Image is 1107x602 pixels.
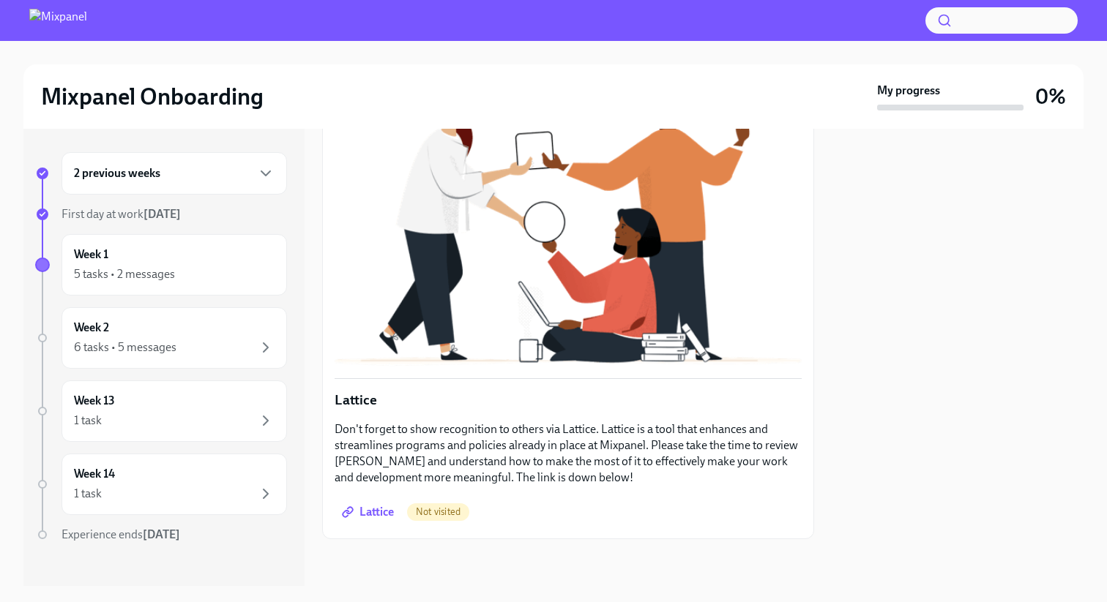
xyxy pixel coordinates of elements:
[35,380,287,442] a: Week 131 task
[35,454,287,515] a: Week 141 task
[35,234,287,296] a: Week 15 tasks • 2 messages
[35,206,287,222] a: First day at work[DATE]
[1035,83,1066,110] h3: 0%
[74,413,102,429] div: 1 task
[61,152,287,195] div: 2 previous weeks
[877,83,940,99] strong: My progress
[29,9,87,32] img: Mixpanel
[335,391,802,410] p: Lattice
[74,165,160,181] h6: 2 previous weeks
[74,339,176,355] div: 6 tasks • 5 messages
[74,247,108,263] h6: Week 1
[74,320,109,336] h6: Week 2
[74,266,175,282] div: 5 tasks • 2 messages
[335,497,404,527] a: Lattice
[74,486,102,502] div: 1 task
[407,506,469,517] span: Not visited
[143,207,181,221] strong: [DATE]
[61,207,181,221] span: First day at work
[41,82,264,111] h2: Mixpanel Onboarding
[74,466,115,482] h6: Week 14
[61,527,180,541] span: Experience ends
[345,505,394,519] span: Lattice
[143,527,180,541] strong: [DATE]
[335,421,802,486] p: Don't forget to show recognition to others via Lattice. Lattice is a tool that enhances and strea...
[335,62,802,366] button: Zoom image
[74,393,115,409] h6: Week 13
[35,307,287,369] a: Week 26 tasks • 5 messages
